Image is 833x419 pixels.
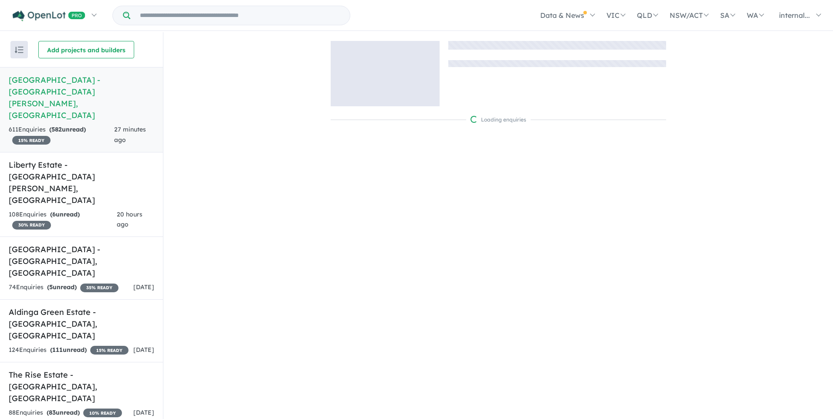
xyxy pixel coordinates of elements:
[9,282,119,293] div: 74 Enquir ies
[9,159,154,206] h5: Liberty Estate - [GEOGRAPHIC_DATA][PERSON_NAME] , [GEOGRAPHIC_DATA]
[47,283,77,291] strong: ( unread)
[133,409,154,416] span: [DATE]
[12,221,51,230] span: 30 % READY
[49,409,56,416] span: 83
[80,284,119,292] span: 35 % READY
[9,243,154,279] h5: [GEOGRAPHIC_DATA] - [GEOGRAPHIC_DATA] , [GEOGRAPHIC_DATA]
[49,283,53,291] span: 5
[471,115,526,124] div: Loading enquiries
[13,10,85,21] img: Openlot PRO Logo White
[12,136,51,145] span: 15 % READY
[90,346,129,355] span: 15 % READY
[52,346,63,354] span: 111
[51,125,62,133] span: 582
[50,346,87,354] strong: ( unread)
[49,125,86,133] strong: ( unread)
[132,6,348,25] input: Try estate name, suburb, builder or developer
[15,47,24,53] img: sort.svg
[9,345,129,355] div: 124 Enquir ies
[52,210,56,218] span: 6
[47,409,80,416] strong: ( unread)
[9,74,154,121] h5: [GEOGRAPHIC_DATA] - [GEOGRAPHIC_DATA][PERSON_NAME] , [GEOGRAPHIC_DATA]
[83,409,122,417] span: 10 % READY
[133,283,154,291] span: [DATE]
[117,210,142,229] span: 20 hours ago
[9,306,154,341] h5: Aldinga Green Estate - [GEOGRAPHIC_DATA] , [GEOGRAPHIC_DATA]
[114,125,146,144] span: 27 minutes ago
[779,11,810,20] span: internal...
[50,210,80,218] strong: ( unread)
[9,369,154,404] h5: The Rise Estate - [GEOGRAPHIC_DATA] , [GEOGRAPHIC_DATA]
[9,125,114,145] div: 611 Enquir ies
[133,346,154,354] span: [DATE]
[9,209,117,230] div: 108 Enquir ies
[9,408,122,418] div: 88 Enquir ies
[38,41,134,58] button: Add projects and builders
